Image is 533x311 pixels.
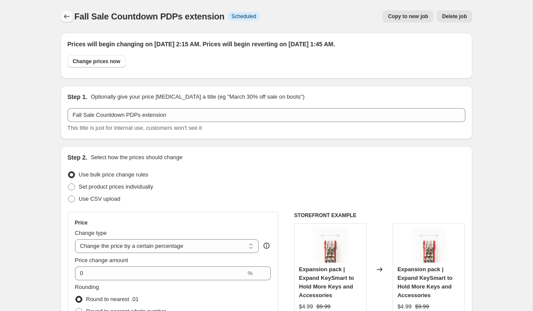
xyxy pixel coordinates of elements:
span: Rounding [75,284,99,290]
button: Delete job [437,10,472,22]
button: Price change jobs [61,10,73,22]
span: % [247,270,253,276]
div: help [262,241,271,250]
span: Expansion pack | Expand KeySmart to Hold More Keys and Accessories [397,266,452,298]
p: Select how the prices should change [91,153,182,162]
input: 30% off holiday sale [68,108,465,122]
h3: Price [75,219,88,226]
p: Optionally give your price [MEDICAL_DATA] a title (eg "March 30% off sale on boots") [91,93,304,101]
input: -15 [75,266,246,280]
h2: Step 1. [68,93,88,101]
button: Change prices now [68,55,126,67]
img: key-organizer-expansion-pack-1_80x.jpg [313,228,348,263]
span: $4.99 [397,303,412,310]
img: key-organizer-expansion-pack-1_80x.jpg [412,228,446,263]
span: Price change amount [75,257,128,263]
span: $4.99 [299,303,313,310]
span: Delete job [442,13,467,20]
span: Set product prices individually [79,183,153,190]
span: Change prices now [73,58,120,65]
span: Use CSV upload [79,196,120,202]
span: Expansion pack | Expand KeySmart to Hold More Keys and Accessories [299,266,354,298]
span: This title is just for internal use, customers won't see it [68,125,202,131]
h2: Step 2. [68,153,88,162]
span: Copy to new job [388,13,428,20]
span: Fall Sale Countdown PDPs extension [75,12,225,21]
h6: STOREFRONT EXAMPLE [294,212,465,219]
span: Change type [75,230,107,236]
span: Use bulk price change rules [79,171,148,178]
span: Scheduled [231,13,256,20]
span: $9.99 [415,303,429,310]
span: Round to nearest .01 [86,296,139,302]
button: Copy to new job [383,10,433,22]
h2: Prices will begin changing on [DATE] 2:15 AM. Prices will begin reverting on [DATE] 1:45 AM. [68,40,465,48]
span: $9.99 [316,303,331,310]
